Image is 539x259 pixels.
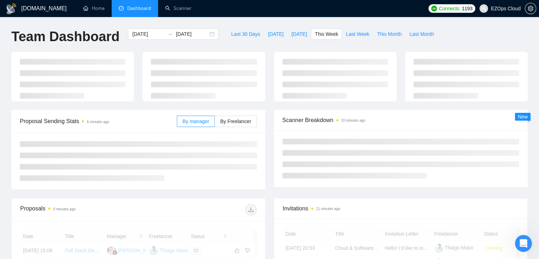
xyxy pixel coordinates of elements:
button: go back [5,3,18,16]
button: Start recording [45,205,51,210]
textarea: Message… [6,190,136,202]
time: 11 minutes ago [316,207,340,211]
span: This Week [315,30,338,38]
div: Close [124,3,137,16]
button: Last Week [342,28,373,40]
span: Scanner Breakdown [282,116,520,125]
time: 6 minutes ago [87,120,109,124]
span: This Month [377,30,402,38]
span: Proposal Sending Stats [20,117,177,126]
time: 10 minutes ago [341,119,365,122]
button: Last 30 Days [227,28,264,40]
time: 6 minutes ago [53,207,75,211]
p: Active in the last 15m [34,9,85,16]
button: Upload attachment [11,205,17,210]
a: [EMAIL_ADDRESS][PERSON_NAME][DOMAIN_NAME] [15,67,111,80]
span: Invitations [283,204,519,213]
span: Mariia [32,53,46,58]
button: Send a message… [122,202,133,213]
a: setting [525,6,536,11]
img: logo [6,3,17,15]
span: Last Month [409,30,434,38]
img: Profile image for Mariia [20,4,32,15]
button: setting [525,3,536,14]
span: Connects: [439,5,460,12]
button: This Month [373,28,405,40]
span: to [167,31,173,37]
button: Home [111,3,124,16]
img: upwork-logo.png [431,6,437,11]
a: searchScanner [165,5,191,11]
span: Dashboard [127,5,151,11]
div: Proposals [20,204,138,215]
div: Profile image for MariiaMariiafrom [DOMAIN_NAME]Hey[EMAIL_ADDRESS][PERSON_NAME][DOMAIN_NAME],Look... [6,41,136,105]
span: 1193 [462,5,472,12]
button: [DATE] [287,28,311,40]
span: Last 30 Days [231,30,260,38]
input: Start date [132,30,164,38]
button: Last Month [405,28,438,40]
div: Mariia says… [6,41,136,114]
span: user [481,6,486,11]
div: Hey , [15,67,127,81]
span: By manager [183,119,209,124]
span: New [518,114,528,120]
iframe: Intercom live chat [515,235,532,252]
button: Gif picker [34,205,39,210]
span: dashboard [119,6,124,11]
span: [DATE] [291,30,307,38]
span: By Freelancer [220,119,251,124]
button: [DATE] [264,28,287,40]
span: Last Week [346,30,369,38]
span: from [DOMAIN_NAME] [46,53,96,58]
a: homeHome [83,5,105,11]
h1: Team Dashboard [11,28,119,45]
button: This Week [311,28,342,40]
span: [DATE] [268,30,283,38]
input: End date [176,30,208,38]
h1: Mariia [34,4,52,9]
span: swap-right [167,31,173,37]
img: Profile image for Mariia [15,50,26,61]
button: Emoji picker [22,205,28,210]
